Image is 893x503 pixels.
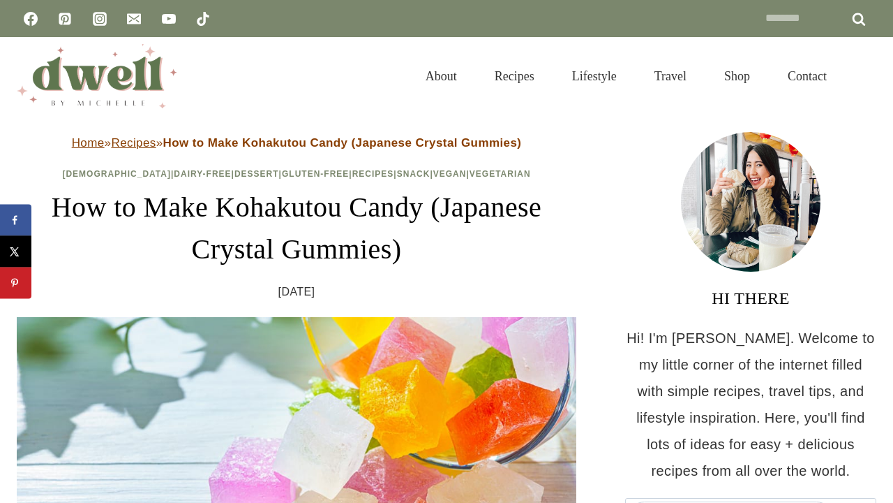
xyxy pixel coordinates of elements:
[407,52,846,101] nav: Primary Navigation
[72,136,105,150] a: Home
[470,169,531,179] a: Vegetarian
[636,52,705,101] a: Travel
[769,52,846,101] a: Contact
[433,169,467,179] a: Vegan
[17,187,576,270] h1: How to Make Kohakutou Candy (Japanese Crystal Gummies)
[625,286,876,311] h3: HI THERE
[62,169,530,179] span: | | | | | | |
[407,52,476,101] a: About
[352,169,394,179] a: Recipes
[234,169,279,179] a: Dessert
[120,5,148,33] a: Email
[853,64,876,88] button: View Search Form
[51,5,79,33] a: Pinterest
[705,52,769,101] a: Shop
[476,52,553,101] a: Recipes
[282,169,349,179] a: Gluten-Free
[72,136,522,150] span: » »
[625,325,876,484] p: Hi! I'm [PERSON_NAME]. Welcome to my little corner of the internet filled with simple recipes, tr...
[17,44,177,108] img: DWELL by michelle
[155,5,183,33] a: YouTube
[397,169,430,179] a: Snack
[111,136,156,150] a: Recipes
[278,282,315,302] time: [DATE]
[62,169,171,179] a: [DEMOGRAPHIC_DATA]
[86,5,114,33] a: Instagram
[163,136,522,150] strong: How to Make Kohakutou Candy (Japanese Crystal Gummies)
[553,52,636,101] a: Lifestyle
[189,5,217,33] a: TikTok
[17,5,45,33] a: Facebook
[174,169,231,179] a: Dairy-Free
